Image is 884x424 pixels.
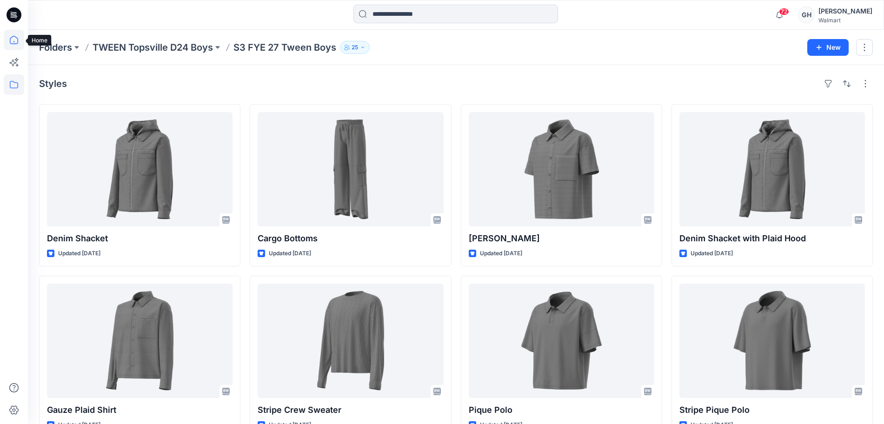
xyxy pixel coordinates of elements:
[818,17,872,24] div: Walmart
[47,284,233,398] a: Gauze Plaid Shirt
[679,112,865,226] a: Denim Shacket with Plaid Hood
[469,112,654,226] a: Denim Shirt
[480,249,522,258] p: Updated [DATE]
[47,404,233,417] p: Gauze Plaid Shirt
[779,8,789,15] span: 72
[469,232,654,245] p: [PERSON_NAME]
[47,112,233,226] a: Denim Shacket
[469,284,654,398] a: Pique Polo
[818,6,872,17] div: [PERSON_NAME]
[340,41,370,54] button: 25
[352,42,358,53] p: 25
[469,404,654,417] p: Pique Polo
[93,41,213,54] a: TWEEN Topsville D24 Boys
[258,112,443,226] a: Cargo Bottoms
[233,41,336,54] p: S3 FYE 27 Tween Boys
[679,404,865,417] p: Stripe Pique Polo
[258,232,443,245] p: Cargo Bottoms
[691,249,733,258] p: Updated [DATE]
[258,284,443,398] a: Stripe Crew Sweater
[47,232,233,245] p: Denim Shacket
[807,39,849,56] button: New
[679,232,865,245] p: Denim Shacket with Plaid Hood
[679,284,865,398] a: Stripe Pique Polo
[258,404,443,417] p: Stripe Crew Sweater
[798,7,815,23] div: GH
[58,249,100,258] p: Updated [DATE]
[39,78,67,89] h4: Styles
[39,41,72,54] a: Folders
[269,249,311,258] p: Updated [DATE]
